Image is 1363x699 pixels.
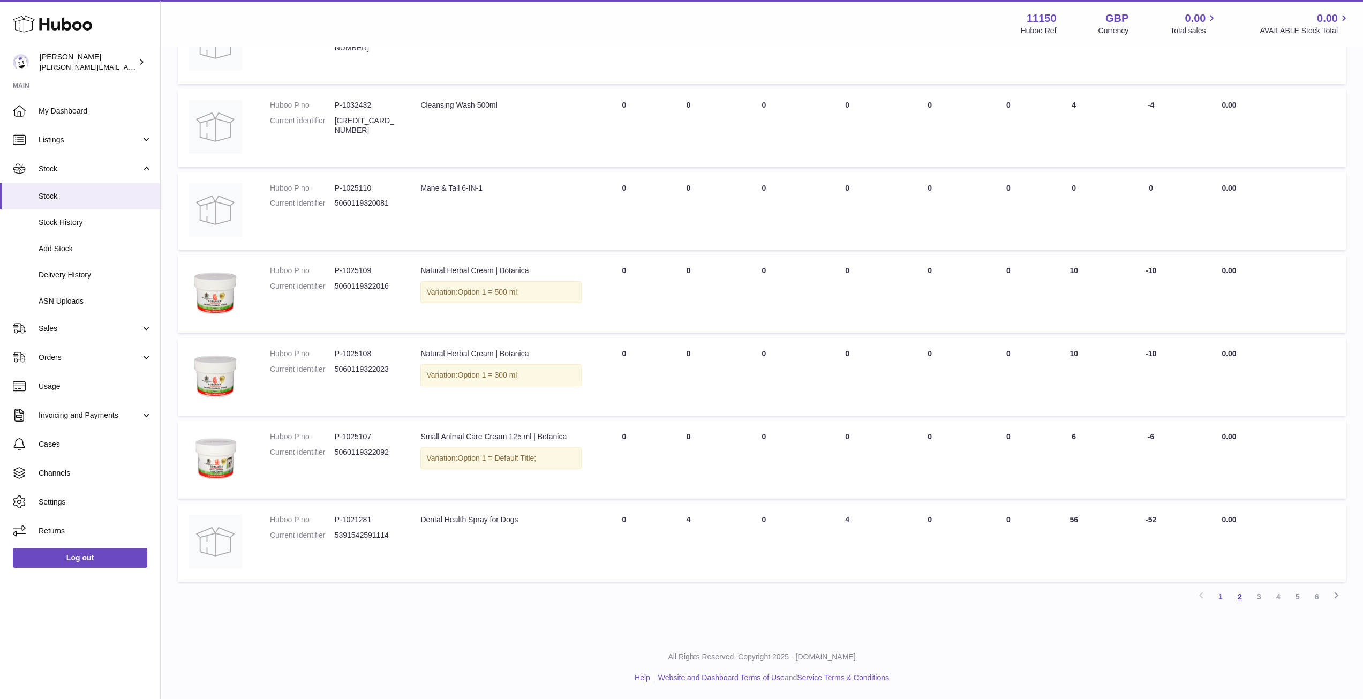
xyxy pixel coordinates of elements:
dd: P-1032432 [335,100,400,110]
dt: Huboo P no [270,100,335,110]
div: Natural Herbal Cream | Botanica [420,349,581,359]
dt: Huboo P no [270,266,335,276]
td: 0 [972,89,1045,167]
span: Sales [39,324,141,334]
a: Service Terms & Conditions [797,673,889,682]
p: All Rights Reserved. Copyright 2025 - [DOMAIN_NAME] [169,652,1354,662]
span: 0.00 [1317,11,1338,26]
span: 0.00 [1222,432,1236,441]
span: 0.00 [1222,515,1236,524]
span: 0 [928,515,932,524]
dd: P-1025107 [335,432,400,442]
dd: 5060119322016 [335,281,400,291]
td: 0 [592,504,657,582]
div: Variation: [420,281,581,303]
dd: P-1025109 [335,266,400,276]
dd: 5060119322023 [335,364,400,374]
span: Stock [39,164,141,174]
a: 4 [1269,587,1288,606]
a: 5 [1288,587,1307,606]
td: -6 [1103,421,1199,499]
td: 0 [807,255,887,333]
dt: Current identifier [270,116,335,136]
td: 0 [657,421,721,499]
td: 0 [972,338,1045,416]
a: 2 [1230,587,1249,606]
span: Settings [39,497,152,507]
span: 0 [928,432,932,441]
div: Natural Herbal Cream | Botanica [420,266,581,276]
img: product image [189,183,242,237]
dt: Current identifier [270,281,335,291]
span: 0.00 [1222,349,1236,358]
td: 0 [1103,172,1199,250]
td: 0 [972,172,1045,250]
td: 0 [721,172,808,250]
td: -4 [1103,89,1199,167]
span: Cases [39,439,152,449]
span: Stock [39,191,152,201]
a: Log out [13,548,147,567]
td: 56 [1045,504,1103,582]
td: 0 [592,338,657,416]
td: 0 [721,421,808,499]
span: 0.00 [1222,184,1236,192]
td: 4 [657,504,721,582]
div: [PERSON_NAME] [40,52,136,72]
span: Returns [39,526,152,536]
td: 6 [1045,421,1103,499]
td: 0 [657,338,721,416]
span: [PERSON_NAME][EMAIL_ADDRESS][DOMAIN_NAME] [40,63,215,71]
div: Variation: [420,364,581,386]
a: 0.00 AVAILABLE Stock Total [1260,11,1350,36]
dd: P-1025110 [335,183,400,193]
td: 0 [972,504,1045,582]
td: -10 [1103,338,1199,416]
div: Dental Health Spray for Dogs [420,515,581,525]
td: 0 [721,338,808,416]
span: 0 [928,101,932,109]
div: Cleansing Wash 500ml [420,100,581,110]
td: 0 [657,255,721,333]
span: Invoicing and Payments [39,410,141,420]
span: My Dashboard [39,106,152,116]
span: 0 [928,266,932,275]
td: 0 [1045,172,1103,250]
dd: 5060119322092 [335,447,400,457]
dt: Huboo P no [270,515,335,525]
a: 1 [1211,587,1230,606]
strong: GBP [1105,11,1128,26]
div: Variation: [420,447,581,469]
span: 0.00 [1222,266,1236,275]
dt: Current identifier [270,530,335,540]
td: -52 [1103,504,1199,582]
td: 0 [657,172,721,250]
span: Option 1 = 500 ml; [458,288,519,296]
td: 0 [807,89,887,167]
td: 0 [592,172,657,250]
span: Delivery History [39,270,152,280]
dd: [CREDIT_CARD_NUMBER] [335,116,400,136]
td: 0 [807,338,887,416]
strong: 11150 [1027,11,1057,26]
td: 0 [721,89,808,167]
dt: Huboo P no [270,183,335,193]
td: 0 [972,421,1045,499]
a: 6 [1307,587,1327,606]
span: Add Stock [39,244,152,254]
span: Option 1 = Default Title; [458,454,537,462]
img: product image [189,349,242,402]
a: 0.00 Total sales [1170,11,1218,36]
span: Option 1 = 300 ml; [458,371,519,379]
td: 0 [972,255,1045,333]
span: Usage [39,381,152,392]
td: 0 [657,89,721,167]
td: 0 [592,89,657,167]
td: -10 [1103,255,1199,333]
td: 10 [1045,338,1103,416]
li: and [654,673,889,683]
td: 10 [1045,255,1103,333]
img: product image [189,432,242,485]
dt: Huboo P no [270,349,335,359]
div: Small Animal Care Cream 125 ml | Botanica [420,432,581,442]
